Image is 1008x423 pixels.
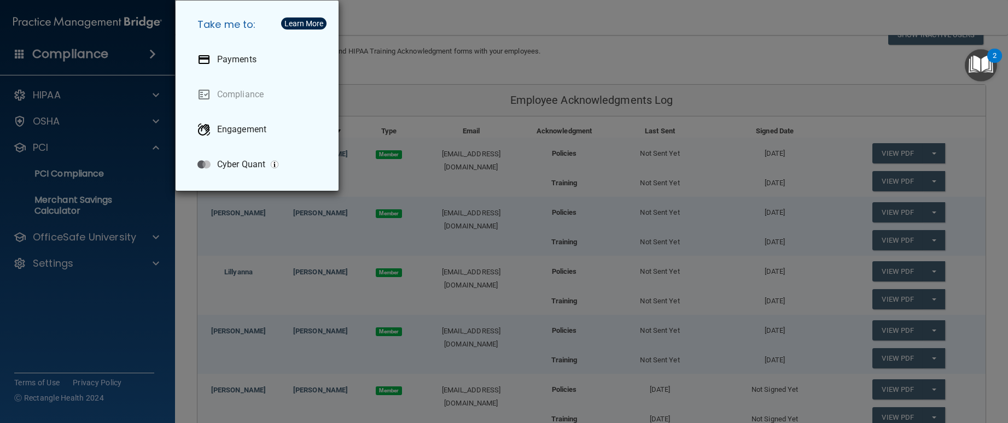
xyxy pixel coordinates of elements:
[189,9,330,40] h5: Take me to:
[189,114,330,145] a: Engagement
[217,54,257,65] p: Payments
[819,345,995,389] iframe: Drift Widget Chat Controller
[217,159,265,170] p: Cyber Quant
[189,149,330,180] a: Cyber Quant
[281,17,327,30] button: Learn More
[217,124,266,135] p: Engagement
[284,20,323,27] div: Learn More
[965,49,997,81] button: Open Resource Center, 2 new notifications
[993,56,997,70] div: 2
[189,79,330,110] a: Compliance
[189,44,330,75] a: Payments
